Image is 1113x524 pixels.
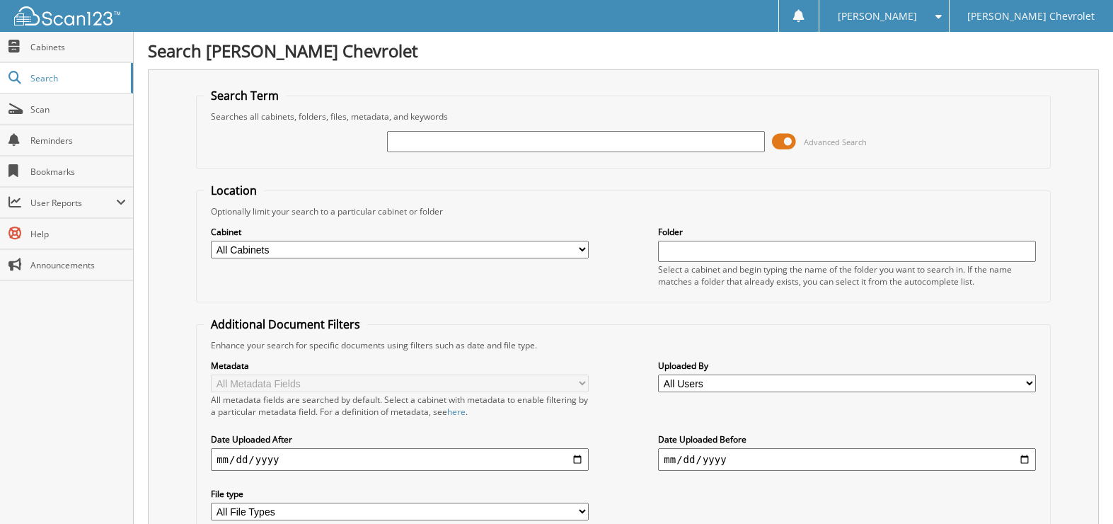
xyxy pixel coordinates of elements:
span: Reminders [30,135,126,147]
label: Uploaded By [658,360,1036,372]
img: scan123-logo-white.svg [14,6,120,25]
span: Scan [30,103,126,115]
legend: Search Term [204,88,286,103]
legend: Additional Document Filters [204,317,367,332]
div: All metadata fields are searched by default. Select a cabinet with metadata to enable filtering b... [211,394,589,418]
span: Help [30,228,126,240]
div: Optionally limit your search to a particular cabinet or folder [204,205,1043,217]
h1: Search [PERSON_NAME] Chevrolet [148,39,1099,62]
div: Enhance your search for specific documents using filters such as date and file type. [204,339,1043,351]
label: Folder [658,226,1036,238]
span: Search [30,72,124,84]
div: Select a cabinet and begin typing the name of the folder you want to search in. If the name match... [658,263,1036,287]
label: Date Uploaded Before [658,433,1036,445]
span: User Reports [30,197,116,209]
span: Bookmarks [30,166,126,178]
label: Metadata [211,360,589,372]
span: Cabinets [30,41,126,53]
label: Date Uploaded After [211,433,589,445]
input: end [658,448,1036,471]
a: here [447,406,466,418]
label: File type [211,488,589,500]
iframe: Chat Widget [1042,456,1113,524]
span: Advanced Search [804,137,867,147]
div: Searches all cabinets, folders, files, metadata, and keywords [204,110,1043,123]
legend: Location [204,183,264,198]
label: Cabinet [211,226,589,238]
span: Announcements [30,259,126,271]
span: [PERSON_NAME] Chevrolet [967,12,1095,21]
input: start [211,448,589,471]
span: [PERSON_NAME] [838,12,917,21]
